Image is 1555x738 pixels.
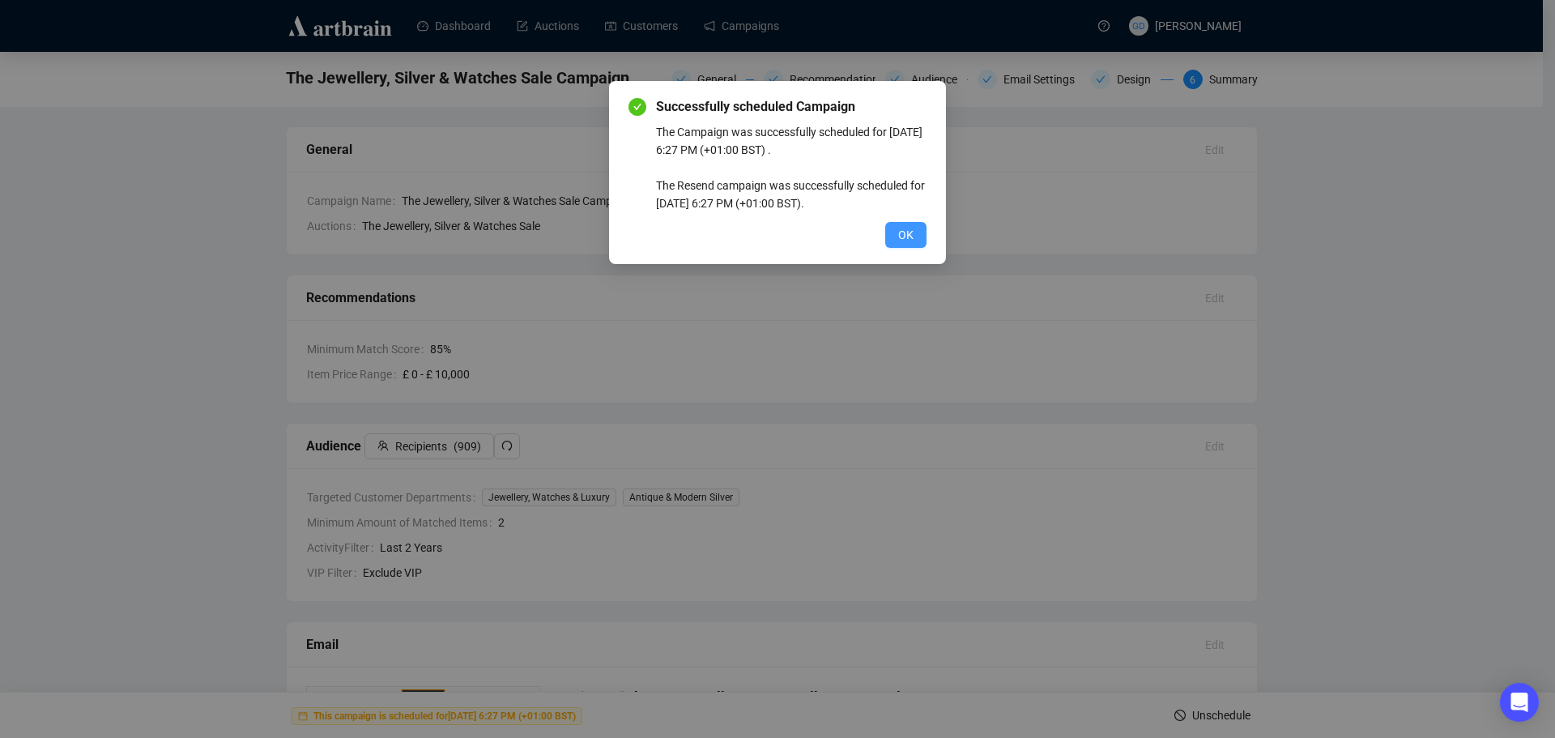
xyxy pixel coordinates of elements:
[885,222,927,248] button: OK
[656,159,927,212] div: The Resend campaign was successfully scheduled for [DATE] 6:27 PM (+01:00 BST).
[656,123,927,159] div: The Campaign was successfully scheduled for [DATE] 6:27 PM (+01:00 BST) .
[628,98,646,116] span: check-circle
[1500,683,1539,722] div: Open Intercom Messenger
[898,226,914,244] span: OK
[656,97,927,117] span: Successfully scheduled Campaign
